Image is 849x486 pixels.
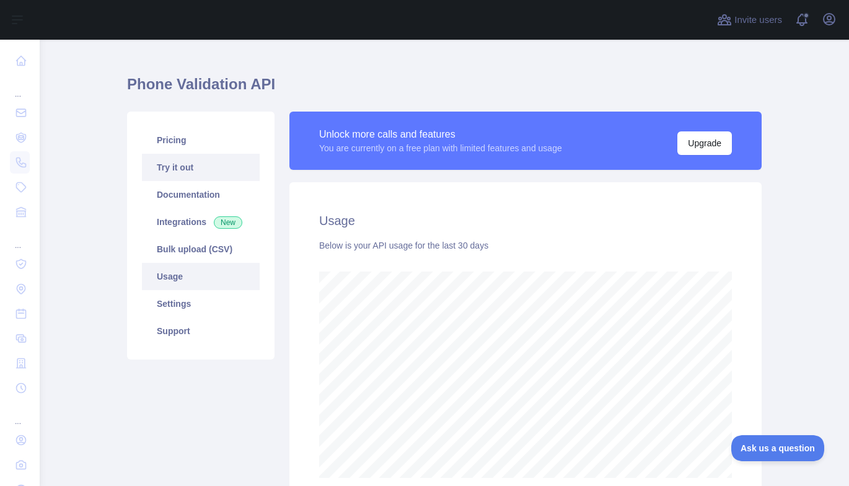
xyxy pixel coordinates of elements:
[142,154,260,181] a: Try it out
[142,290,260,317] a: Settings
[142,181,260,208] a: Documentation
[319,239,732,252] div: Below is your API usage for the last 30 days
[10,226,30,250] div: ...
[677,131,732,155] button: Upgrade
[142,263,260,290] a: Usage
[10,74,30,99] div: ...
[142,126,260,154] a: Pricing
[319,142,562,154] div: You are currently on a free plan with limited features and usage
[142,236,260,263] a: Bulk upload (CSV)
[734,13,782,27] span: Invite users
[10,402,30,426] div: ...
[715,10,785,30] button: Invite users
[214,216,242,229] span: New
[319,212,732,229] h2: Usage
[142,317,260,345] a: Support
[319,127,562,142] div: Unlock more calls and features
[731,435,824,461] iframe: Toggle Customer Support
[127,74,762,104] h1: Phone Validation API
[142,208,260,236] a: Integrations New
